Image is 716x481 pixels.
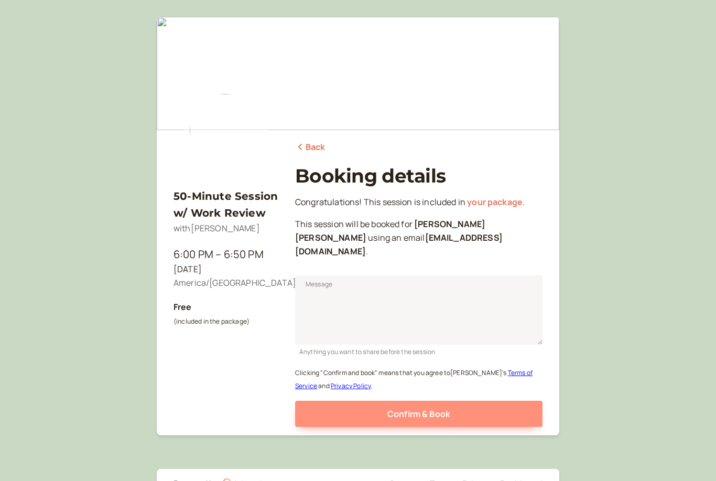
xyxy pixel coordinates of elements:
div: America/[GEOGRAPHIC_DATA] [173,276,278,290]
span: with [PERSON_NAME] [173,222,260,234]
div: [DATE] [173,263,278,276]
a: Back [295,141,326,154]
a: your package [467,196,523,208]
textarea: Message [295,275,543,345]
button: Confirm & Book [295,401,543,427]
small: Clicking "Confirm and book" means that you agree to [PERSON_NAME] ' s and . [295,368,533,391]
small: (included in the package) [173,317,249,326]
span: Message [306,279,332,290]
h3: 50-Minute Session w/ Work Review [173,188,278,222]
b: [EMAIL_ADDRESS][DOMAIN_NAME] [295,232,503,257]
span: Confirm & Book [387,408,450,420]
a: Privacy Policy [331,381,371,390]
p: Congratulations! This session is included in . [295,196,543,209]
div: 6:00 PM – 6:50 PM [173,246,278,263]
b: Free [173,301,192,313]
b: [PERSON_NAME] [PERSON_NAME] [295,218,485,243]
h1: Booking details [295,165,543,187]
div: Anything you want to share before the session [295,345,543,357]
p: This session will be booked for using an email . [295,218,543,259]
